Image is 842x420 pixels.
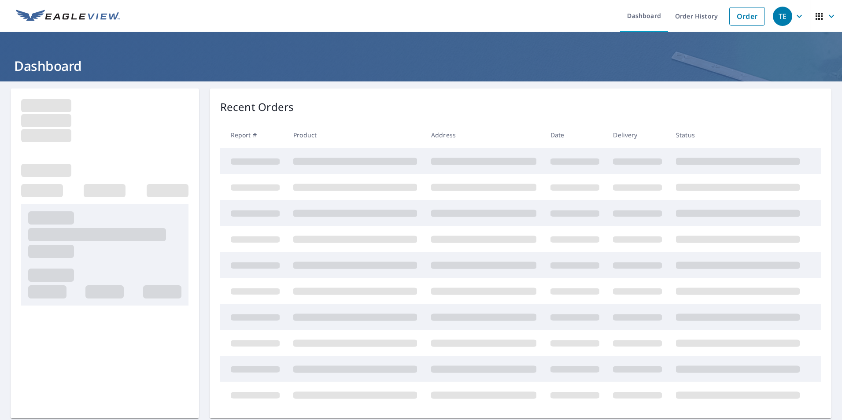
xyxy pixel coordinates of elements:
th: Date [543,122,606,148]
th: Address [424,122,543,148]
th: Status [669,122,807,148]
a: Order [729,7,765,26]
p: Recent Orders [220,99,294,115]
h1: Dashboard [11,57,831,75]
th: Product [286,122,424,148]
th: Report # [220,122,287,148]
div: TE [773,7,792,26]
img: EV Logo [16,10,120,23]
th: Delivery [606,122,669,148]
